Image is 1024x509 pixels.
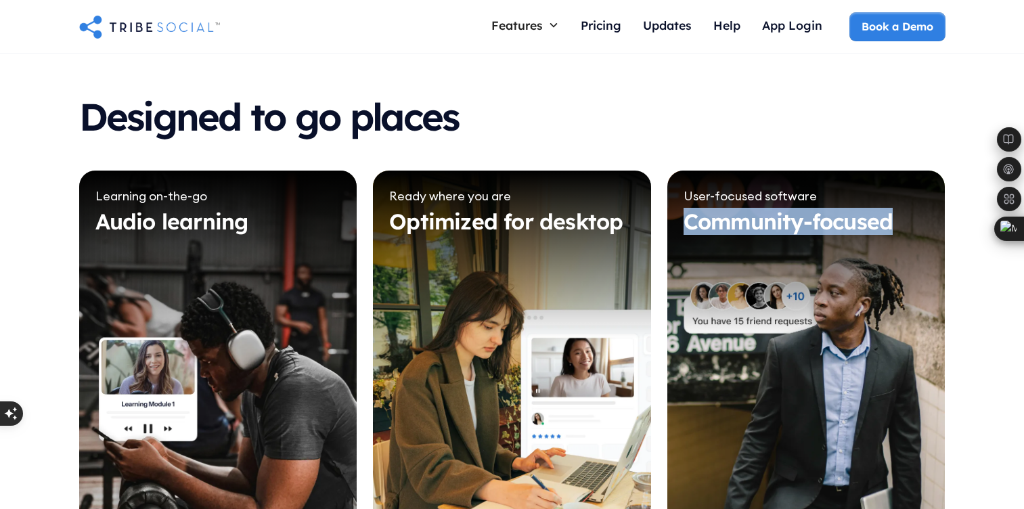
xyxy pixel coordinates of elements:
div: Help [713,18,740,32]
h4: Optimized for desktop [389,208,623,235]
div: Updates [643,18,692,32]
div: Pricing [581,18,621,32]
a: home [79,13,220,40]
a: Pricing [570,12,632,41]
h4: Community-focused [684,208,893,235]
div: Ready where you are [389,187,623,205]
a: Updates [632,12,703,41]
div: Learning on-the-go [95,187,248,205]
div: User-focused software [684,187,893,205]
h4: Audio learning [95,208,248,235]
a: Help [703,12,751,41]
div: Features [491,18,543,32]
a: App Login [751,12,833,41]
div: App Login [762,18,822,32]
div: Features [481,12,570,38]
h3: Designed to go places [79,96,945,138]
a: Book a Demo [849,12,945,41]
